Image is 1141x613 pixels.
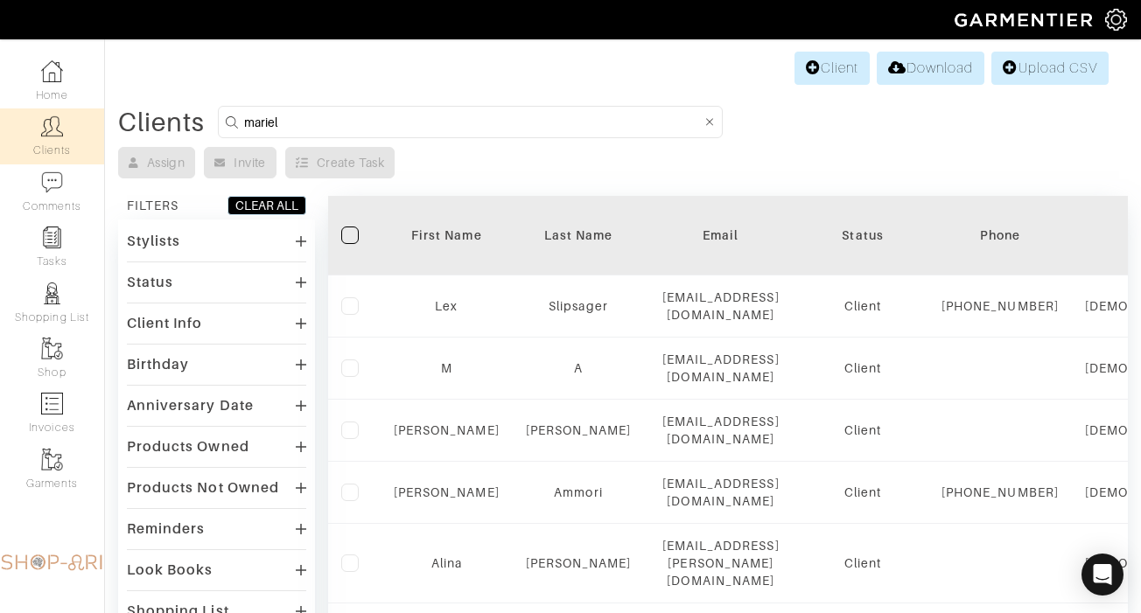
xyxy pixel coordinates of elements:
a: Client [794,52,870,85]
div: [EMAIL_ADDRESS][DOMAIN_NAME] [657,475,784,510]
div: Client [810,484,915,501]
img: stylists-icon-eb353228a002819b7ec25b43dbf5f0378dd9e0616d9560372ff212230b889e62.png [41,282,63,304]
div: Client Info [127,315,203,332]
a: Download [877,52,984,85]
div: Products Owned [127,438,249,456]
div: Birthday [127,356,189,373]
a: Ammori [554,485,602,499]
th: Toggle SortBy [513,196,645,275]
div: Client [810,421,915,439]
a: [PERSON_NAME] [526,423,632,437]
div: Status [127,274,173,291]
img: clients-icon-6bae9207a08558b7cb47a8932f037763ab4055f8c8b6bfacd5dc20c3e0201464.png [41,115,63,137]
div: First Name [394,226,500,244]
th: Toggle SortBy [797,196,928,275]
a: M [441,361,452,375]
div: Phone [941,226,1059,244]
img: garments-icon-b7da505a4dc4fd61783c78ac3ca0ef83fa9d6f193b1c9dc38574b1d14d53ca28.png [41,449,63,470]
div: [PHONE_NUMBER] [941,484,1059,501]
a: [PERSON_NAME] [526,556,632,570]
input: Search by name, email, phone, city, or state [244,111,702,133]
button: CLEAR ALL [227,196,306,215]
div: Stylists [127,233,180,250]
a: Slipsager [549,299,607,313]
div: [EMAIL_ADDRESS][DOMAIN_NAME] [657,413,784,448]
a: Lex [435,299,458,313]
a: Alina [431,556,462,570]
a: A [574,361,583,375]
div: Last Name [526,226,632,244]
div: Client [810,297,915,315]
div: Clients [118,114,205,131]
div: [PHONE_NUMBER] [941,297,1059,315]
img: dashboard-icon-dbcd8f5a0b271acd01030246c82b418ddd0df26cd7fceb0bd07c9910d44c42f6.png [41,60,63,82]
div: Email [657,226,784,244]
div: Client [810,359,915,377]
div: Look Books [127,561,213,579]
div: CLEAR ALL [235,197,298,214]
div: Reminders [127,520,205,538]
div: Anniversary Date [127,397,254,414]
img: gear-icon-white-bd11855cb880d31180b6d7d6211b90ccbf57a29d726f0c71d8c61bd08dd39cc2.png [1105,9,1127,31]
div: [EMAIL_ADDRESS][PERSON_NAME][DOMAIN_NAME] [657,537,784,589]
th: Toggle SortBy [381,196,513,275]
div: Products Not Owned [127,479,279,497]
img: orders-icon-0abe47150d42831381b5fb84f609e132dff9fe21cb692f30cb5eec754e2cba89.png [41,393,63,414]
a: [PERSON_NAME] [394,485,500,499]
div: FILTERS [127,197,178,214]
div: [EMAIL_ADDRESS][DOMAIN_NAME] [657,351,784,386]
a: Upload CSV [991,52,1109,85]
img: reminder-icon-8004d30b9f0a5d33ae49ab947aed9ed385cf756f9e5892f1edd6e32f2345188e.png [41,226,63,248]
div: [EMAIL_ADDRESS][DOMAIN_NAME] [657,289,784,324]
img: comment-icon-a0a6a9ef722e966f86d9cbdc48e553b5cf19dbc54f86b18d962a5391bc8f6eb6.png [41,171,63,193]
a: [PERSON_NAME] [394,423,500,437]
img: garments-icon-b7da505a4dc4fd61783c78ac3ca0ef83fa9d6f193b1c9dc38574b1d14d53ca28.png [41,338,63,359]
div: Open Intercom Messenger [1081,554,1123,596]
div: Client [810,554,915,572]
div: Status [810,226,915,244]
img: garmentier-logo-header-white-b43fb05a5012e4ada735d5af1a66efaba907eab6374d6393d1fbf88cb4ef424d.png [946,4,1105,35]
